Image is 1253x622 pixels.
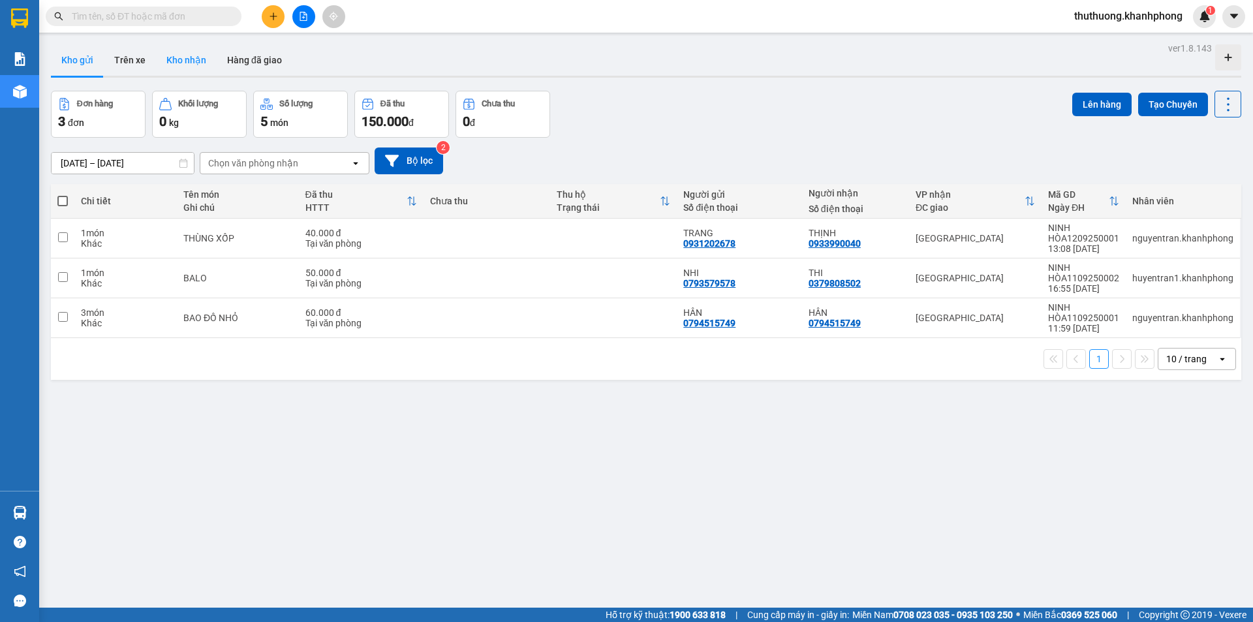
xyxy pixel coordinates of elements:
[1016,612,1020,617] span: ⚪️
[269,12,278,21] span: plus
[13,85,27,99] img: warehouse-icon
[350,158,361,168] svg: open
[1168,41,1212,55] div: ver 1.8.143
[183,233,292,243] div: THÙNG XỐP
[1228,10,1240,22] span: caret-down
[1048,283,1119,294] div: 16:55 [DATE]
[183,313,292,323] div: BAO ĐỒ NHỎ
[156,44,217,76] button: Kho nhận
[217,44,292,76] button: Hàng đã giao
[1048,223,1119,243] div: NINH HÒA1209250001
[683,189,796,200] div: Người gửi
[81,238,170,249] div: Khác
[1048,262,1119,283] div: NINH HÒA1109250002
[14,595,26,607] span: message
[809,188,903,198] div: Người nhận
[909,184,1042,219] th: Toggle SortBy
[683,202,796,213] div: Số điện thoại
[1061,610,1117,620] strong: 0369 525 060
[1166,352,1207,365] div: 10 / trang
[809,278,861,288] div: 0379808502
[81,268,170,278] div: 1 món
[1072,93,1132,116] button: Lên hàng
[183,202,292,213] div: Ghi chú
[51,44,104,76] button: Kho gửi
[809,228,903,238] div: THỊNH
[683,268,796,278] div: NHI
[809,318,861,328] div: 0794515749
[51,91,146,138] button: Đơn hàng3đơn
[809,204,903,214] div: Số điện thoại
[72,9,226,23] input: Tìm tên, số ĐT hoặc mã đơn
[54,12,63,21] span: search
[104,44,156,76] button: Trên xe
[1217,354,1228,364] svg: open
[1048,302,1119,323] div: NINH HÒA1109250001
[13,506,27,520] img: warehouse-icon
[683,307,796,318] div: HÂN
[81,196,170,206] div: Chi tiết
[305,189,407,200] div: Đã thu
[1181,610,1190,619] span: copyright
[1132,273,1233,283] div: huyentran1.khanhphong
[292,5,315,28] button: file-add
[354,91,449,138] button: Đã thu150.000đ
[81,307,170,318] div: 3 món
[916,273,1035,283] div: [GEOGRAPHIC_DATA]
[1064,8,1193,24] span: thuthuong.khanhphong
[916,313,1035,323] div: [GEOGRAPHIC_DATA]
[1215,44,1241,70] div: Tạo kho hàng mới
[1048,189,1109,200] div: Mã GD
[809,238,861,249] div: 0933990040
[305,238,418,249] div: Tại văn phòng
[169,117,179,128] span: kg
[470,117,475,128] span: đ
[305,202,407,213] div: HTTT
[1132,196,1233,206] div: Nhân viên
[183,273,292,283] div: BALO
[81,318,170,328] div: Khác
[11,8,28,28] img: logo-vxr
[1048,202,1109,213] div: Ngày ĐH
[14,536,26,548] span: question-circle
[253,91,348,138] button: Số lượng5món
[916,233,1035,243] div: [GEOGRAPHIC_DATA]
[916,189,1025,200] div: VP nhận
[1089,349,1109,369] button: 1
[362,114,409,129] span: 150.000
[683,318,735,328] div: 0794515749
[14,565,26,578] span: notification
[437,141,450,154] sup: 2
[456,91,550,138] button: Chưa thu0đ
[1132,233,1233,243] div: nguyentran.khanhphong
[380,99,405,108] div: Đã thu
[279,99,313,108] div: Số lượng
[305,228,418,238] div: 40.000 đ
[1132,313,1233,323] div: nguyentran.khanhphong
[606,608,726,622] span: Hỗ trợ kỹ thuật:
[68,117,84,128] span: đơn
[409,117,414,128] span: đ
[270,117,288,128] span: món
[482,99,515,108] div: Chưa thu
[178,99,218,108] div: Khối lượng
[1206,6,1215,15] sup: 1
[893,610,1013,620] strong: 0708 023 035 - 0935 103 250
[1023,608,1117,622] span: Miền Bắc
[262,5,285,28] button: plus
[375,148,443,174] button: Bộ lọc
[683,238,735,249] div: 0931202678
[747,608,849,622] span: Cung cấp máy in - giấy in:
[1208,6,1213,15] span: 1
[299,184,424,219] th: Toggle SortBy
[463,114,470,129] span: 0
[809,268,903,278] div: THI
[1042,184,1126,219] th: Toggle SortBy
[305,278,418,288] div: Tại văn phòng
[735,608,737,622] span: |
[329,12,338,21] span: aim
[670,610,726,620] strong: 1900 633 818
[683,278,735,288] div: 0793579578
[81,278,170,288] div: Khác
[1199,10,1211,22] img: icon-new-feature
